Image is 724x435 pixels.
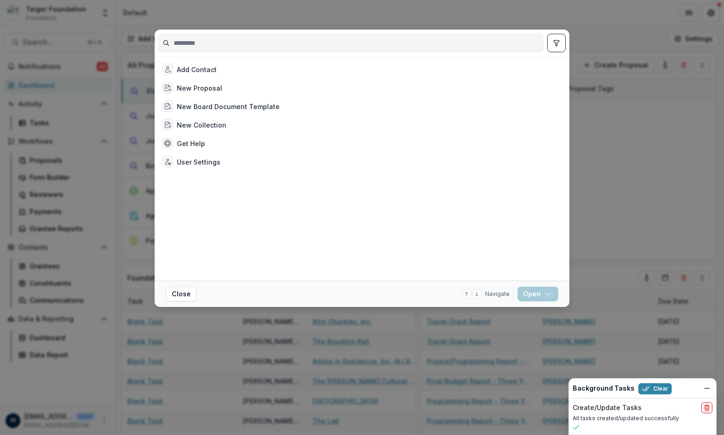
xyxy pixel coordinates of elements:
[177,157,220,167] div: User Settings
[177,83,222,93] div: New Proposal
[547,34,566,52] button: toggle filters
[701,402,712,413] button: delete
[573,414,712,423] p: All tasks created/updated successfully
[573,404,642,412] h2: Create/Update Tasks
[485,290,510,298] span: Navigate
[518,287,558,301] button: Open
[177,120,226,130] div: New Collection
[638,383,672,394] button: Clear
[573,385,635,392] h2: Background Tasks
[166,287,197,301] button: Close
[177,139,205,148] div: Get Help
[177,65,217,74] div: Add Contact
[177,102,280,111] div: New Board Document Template
[701,383,712,394] button: Dismiss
